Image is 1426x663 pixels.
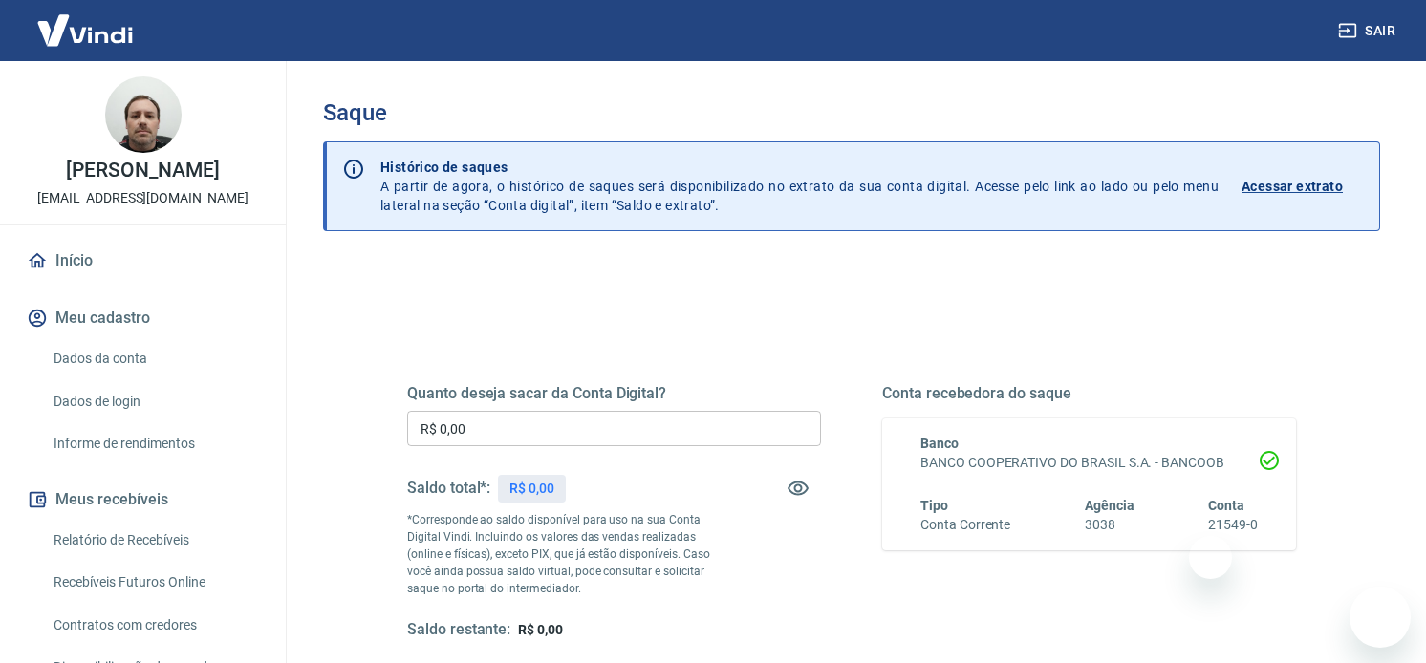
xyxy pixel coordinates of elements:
[23,240,263,282] a: Início
[1208,498,1244,513] span: Conta
[920,515,1010,535] h6: Conta Corrente
[46,521,263,560] a: Relatório de Recebíveis
[46,382,263,421] a: Dados de login
[1242,177,1343,196] p: Acessar extrato
[1334,13,1403,49] button: Sair
[407,479,490,498] h5: Saldo total*:
[105,76,182,153] img: 4509ce8d-3479-4caf-924c-9c261a9194b9.jpeg
[23,479,263,521] button: Meus recebíveis
[920,498,948,513] span: Tipo
[46,606,263,645] a: Contratos com credores
[920,453,1258,473] h6: BANCO COOPERATIVO DO BRASIL S.A. - BANCOOB
[46,563,263,602] a: Recebíveis Futuros Online
[1242,158,1364,215] a: Acessar extrato
[46,339,263,378] a: Dados da conta
[518,622,563,637] span: R$ 0,00
[37,188,248,208] p: [EMAIL_ADDRESS][DOMAIN_NAME]
[66,160,219,181] p: [PERSON_NAME]
[1085,498,1134,513] span: Agência
[23,1,147,59] img: Vindi
[509,479,554,499] p: R$ 0,00
[1350,587,1411,648] iframe: Botão para abrir a janela de mensagens
[407,620,510,640] h5: Saldo restante:
[323,99,1380,126] h3: Saque
[380,158,1219,177] p: Histórico de saques
[920,436,959,451] span: Banco
[1189,536,1232,579] iframe: Fechar mensagem
[407,511,718,597] p: *Corresponde ao saldo disponível para uso na sua Conta Digital Vindi. Incluindo os valores das ve...
[882,384,1296,403] h5: Conta recebedora do saque
[380,158,1219,215] p: A partir de agora, o histórico de saques será disponibilizado no extrato da sua conta digital. Ac...
[1085,515,1134,535] h6: 3038
[1208,515,1258,535] h6: 21549-0
[407,384,821,403] h5: Quanto deseja sacar da Conta Digital?
[23,297,263,339] button: Meu cadastro
[46,424,263,463] a: Informe de rendimentos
